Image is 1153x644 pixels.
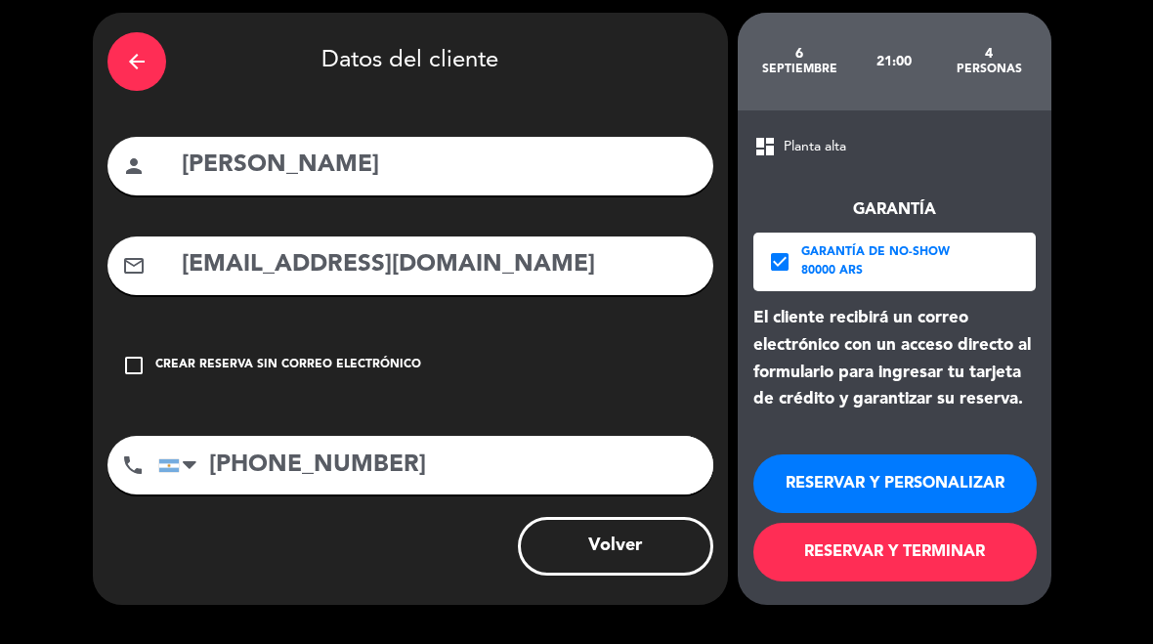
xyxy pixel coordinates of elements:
button: Volver [518,517,713,576]
i: phone [121,453,145,477]
i: arrow_back [125,50,149,73]
div: Argentina: +54 [159,437,204,494]
button: RESERVAR Y TERMINAR [753,523,1037,581]
i: person [122,154,146,178]
div: 6 [752,46,847,62]
div: 4 [942,46,1037,62]
div: 21:00 [847,27,942,96]
input: Nombre del cliente [180,146,699,186]
div: Garantía [753,197,1036,223]
div: 80000 ARS [801,262,950,281]
div: El cliente recibirá un correo electrónico con un acceso directo al formulario para ingresar tu ta... [753,305,1036,413]
i: check_box_outline_blank [122,354,146,377]
div: Crear reserva sin correo electrónico [155,356,421,375]
i: mail_outline [122,254,146,278]
span: Planta alta [784,136,846,158]
div: septiembre [752,62,847,77]
span: dashboard [753,135,777,158]
div: Datos del cliente [107,27,713,96]
i: check_box [768,250,791,274]
div: Garantía de no-show [801,243,950,263]
input: Email del cliente [180,245,699,285]
button: RESERVAR Y PERSONALIZAR [753,454,1037,513]
div: personas [942,62,1037,77]
input: Número de teléfono... [158,436,713,494]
